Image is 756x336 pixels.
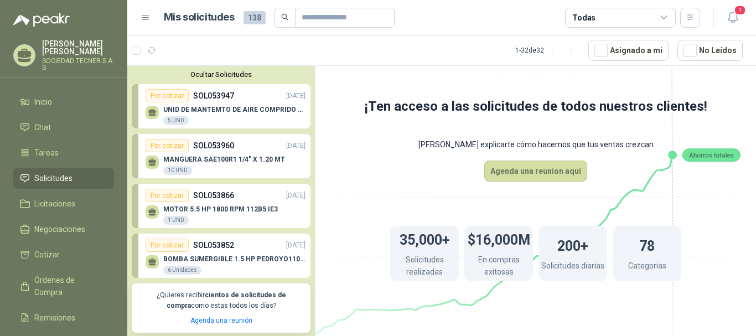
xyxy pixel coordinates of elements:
[132,70,310,79] button: Ocultar Solicitudes
[132,84,310,128] a: Por cotizarSOL053947[DATE] UNID DE MANTEMTO DE AIRE COMPRIDO 1/2 STD 150 PSI(FILTRO LUBRIC Y REGU...
[34,96,52,108] span: Inicio
[138,290,304,311] p: ¿Quieres recibir como estas todos los días?
[42,40,114,55] p: [PERSON_NAME] [PERSON_NAME]
[190,317,252,324] a: Agenda una reunión
[639,232,655,257] h1: 78
[244,11,266,24] span: 138
[13,142,114,163] a: Tareas
[34,147,59,159] span: Tareas
[42,58,114,71] p: SOCIEDAD TECNER S A S
[13,13,70,27] img: Logo peakr
[286,190,305,201] p: [DATE]
[468,226,530,251] h1: $16,000M
[163,156,285,163] p: MANGUERA SAE100R1 1/4" X 1.20 MT
[164,9,235,25] h1: Mis solicitudes
[286,240,305,251] p: [DATE]
[193,90,234,102] p: SOL053947
[163,255,305,263] p: BOMBA SUMERGIBLE 1.5 HP PEDROYO110 VOLTIOS
[281,13,289,21] span: search
[13,219,114,240] a: Negociaciones
[146,189,189,202] div: Por cotizar
[34,198,75,210] span: Licitaciones
[163,106,305,113] p: UNID DE MANTEMTO DE AIRE COMPRIDO 1/2 STD 150 PSI(FILTRO LUBRIC Y REGULA)
[163,266,201,275] div: 6 Unidades
[13,193,114,214] a: Licitaciones
[163,205,278,213] p: MOTOR 5.5 HP 1800 RPM 112B5 IE3
[515,42,579,59] div: 1 - 32 de 32
[400,226,450,251] h1: 35,000+
[132,234,310,278] a: Por cotizarSOL053852[DATE] BOMBA SUMERGIBLE 1.5 HP PEDROYO110 VOLTIOS6 Unidades
[628,260,666,275] p: Categorias
[34,274,103,298] span: Órdenes de Compra
[13,91,114,112] a: Inicio
[193,189,234,201] p: SOL053866
[541,260,604,275] p: Solicitudes diarias
[163,166,192,175] div: 10 UND
[167,291,286,309] b: cientos de solicitudes de compra
[34,249,60,261] span: Cotizar
[13,117,114,138] a: Chat
[146,239,189,252] div: Por cotizar
[557,232,588,257] h1: 200+
[572,12,596,24] div: Todas
[390,254,459,281] p: Solicitudes realizadas
[34,172,73,184] span: Solicitudes
[132,184,310,228] a: Por cotizarSOL053866[DATE] MOTOR 5.5 HP 1800 RPM 112B5 IE31 UND
[34,121,51,133] span: Chat
[13,307,114,328] a: Remisiones
[163,116,189,125] div: 5 UND
[286,91,305,101] p: [DATE]
[286,141,305,151] p: [DATE]
[734,5,746,15] span: 1
[13,270,114,303] a: Órdenes de Compra
[146,139,189,152] div: Por cotizar
[146,89,189,102] div: Por cotizar
[193,139,234,152] p: SOL053960
[484,161,587,182] button: Agenda una reunion aquí
[193,239,234,251] p: SOL053852
[34,223,85,235] span: Negociaciones
[34,312,75,324] span: Remisiones
[13,168,114,189] a: Solicitudes
[723,8,743,28] button: 1
[588,40,669,61] button: Asignado a mi
[464,254,533,281] p: En compras exitosas
[13,244,114,265] a: Cotizar
[132,134,310,178] a: Por cotizarSOL053960[DATE] MANGUERA SAE100R1 1/4" X 1.20 MT10 UND
[677,40,743,61] button: No Leídos
[163,216,189,225] div: 1 UND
